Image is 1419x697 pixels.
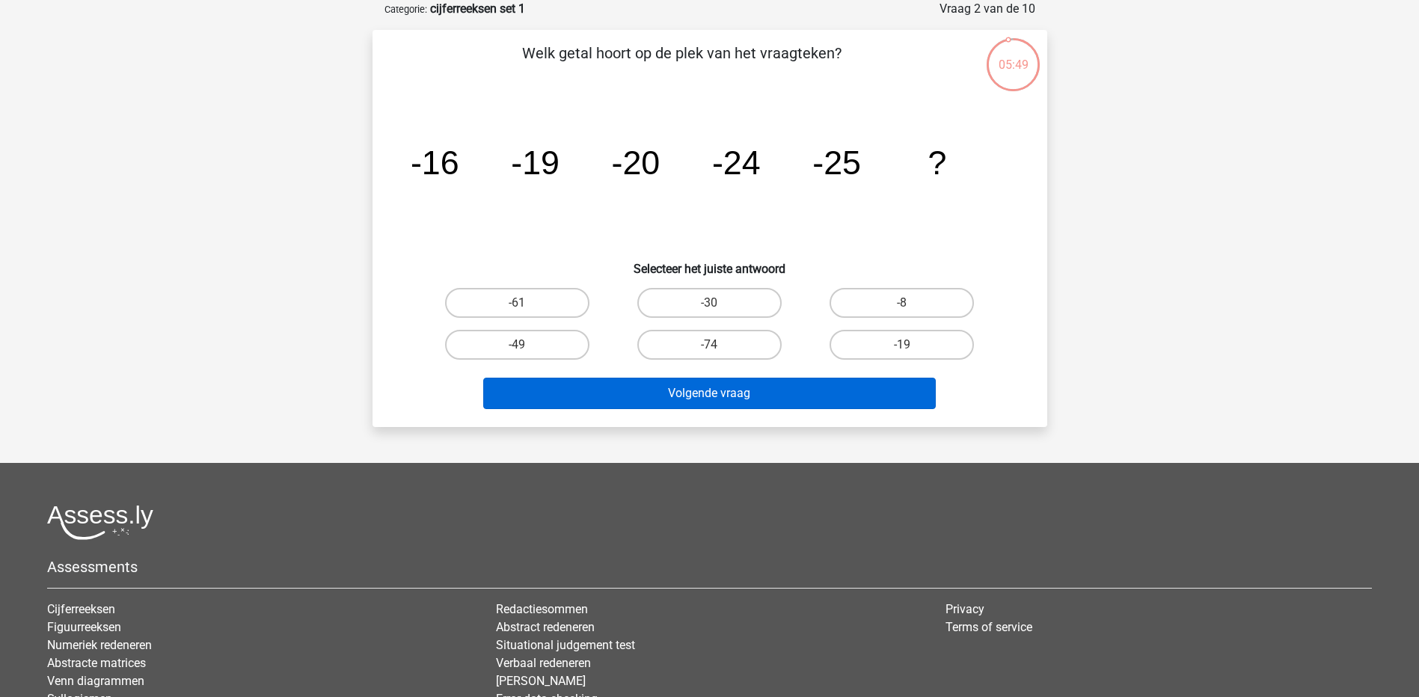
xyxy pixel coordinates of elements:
button: Volgende vraag [483,378,936,409]
label: -49 [445,330,589,360]
label: -19 [830,330,974,360]
a: Verbaal redeneren [496,656,591,670]
a: Venn diagrammen [47,674,144,688]
a: Cijferreeksen [47,602,115,616]
a: Redactiesommen [496,602,588,616]
tspan: -16 [410,144,459,181]
a: Numeriek redeneren [47,638,152,652]
tspan: -19 [511,144,560,181]
tspan: -20 [611,144,660,181]
label: -30 [637,288,782,318]
tspan: ? [928,144,946,181]
strong: cijferreeksen set 1 [430,1,525,16]
a: Figuurreeksen [47,620,121,634]
a: Abstract redeneren [496,620,595,634]
h5: Assessments [47,558,1372,576]
label: -61 [445,288,589,318]
h6: Selecteer het juiste antwoord [396,250,1023,276]
label: -8 [830,288,974,318]
a: Abstracte matrices [47,656,146,670]
a: [PERSON_NAME] [496,674,586,688]
p: Welk getal hoort op de plek van het vraagteken? [396,42,967,87]
label: -74 [637,330,782,360]
tspan: -24 [711,144,760,181]
div: 05:49 [985,37,1041,74]
a: Privacy [946,602,984,616]
a: Terms of service [946,620,1032,634]
tspan: -25 [812,144,861,181]
a: Situational judgement test [496,638,635,652]
small: Categorie: [384,4,427,15]
img: Assessly logo [47,505,153,540]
